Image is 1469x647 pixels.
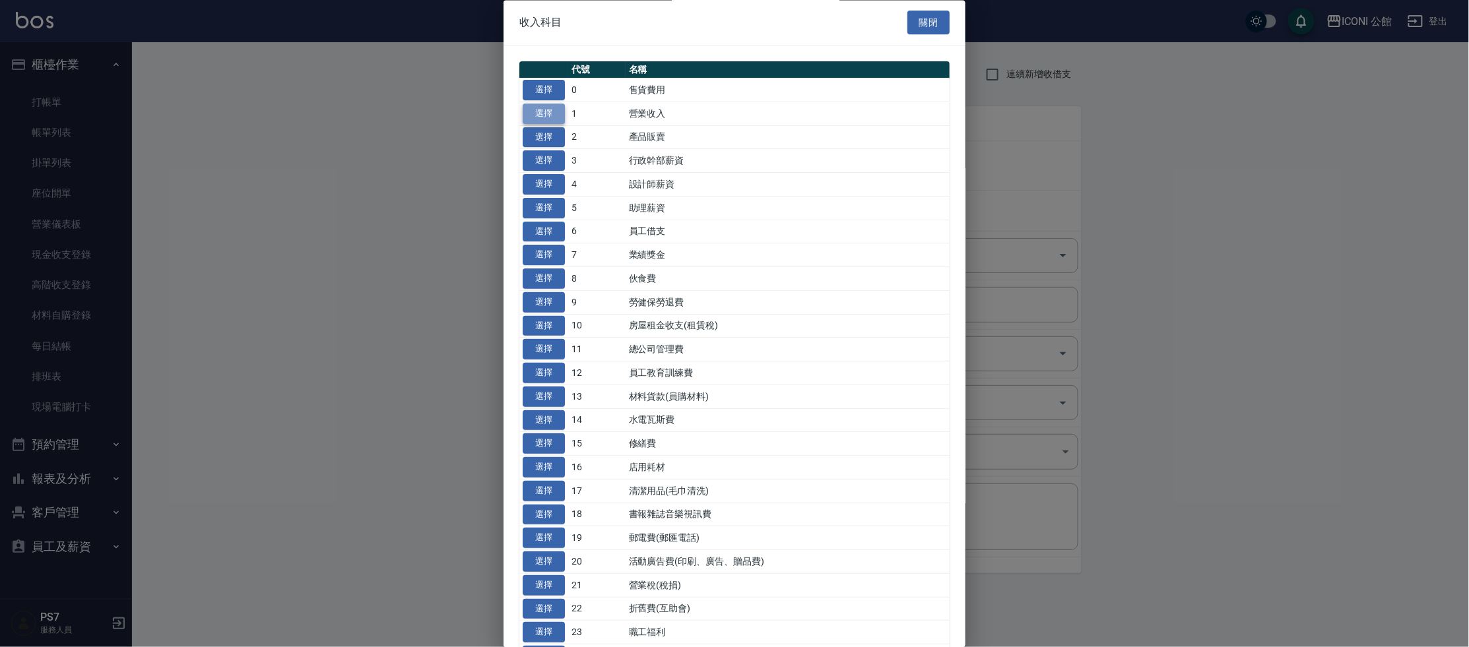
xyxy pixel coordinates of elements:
td: 13 [568,385,626,409]
td: 12 [568,361,626,385]
th: 代號 [568,62,626,79]
button: 選擇 [523,222,565,242]
button: 選擇 [523,458,565,478]
td: 設計師薪資 [626,173,950,197]
td: 房屋租金收支(租賃稅) [626,315,950,338]
td: 折舊費(互助會) [626,598,950,621]
td: 7 [568,243,626,267]
button: 選擇 [523,104,565,124]
button: 選擇 [523,127,565,148]
button: 選擇 [523,292,565,313]
td: 1 [568,102,626,126]
td: 22 [568,598,626,621]
button: 選擇 [523,505,565,525]
td: 伙食費 [626,267,950,291]
button: 選擇 [523,340,565,360]
button: 選擇 [523,316,565,336]
button: 選擇 [523,575,565,596]
button: 選擇 [523,552,565,572]
button: 選擇 [523,481,565,501]
td: 水電瓦斯費 [626,409,950,433]
td: 4 [568,173,626,197]
td: 活動廣告費(印刷、廣告、贈品費) [626,550,950,574]
td: 書報雜誌音樂視訊費 [626,503,950,527]
button: 選擇 [523,434,565,454]
td: 2 [568,126,626,150]
td: 業績獎金 [626,243,950,267]
td: 助理薪資 [626,197,950,220]
td: 17 [568,479,626,503]
button: 選擇 [523,363,565,384]
button: 選擇 [523,599,565,619]
td: 材料貨款(員購材料) [626,385,950,409]
td: 郵電費(郵匯電話) [626,526,950,550]
td: 9 [568,291,626,315]
td: 3 [568,149,626,173]
td: 店用耗材 [626,456,950,479]
td: 23 [568,621,626,644]
td: 19 [568,526,626,550]
td: 勞健保勞退費 [626,291,950,315]
td: 修繕費 [626,432,950,456]
td: 16 [568,456,626,479]
button: 選擇 [523,623,565,643]
button: 選擇 [523,80,565,101]
td: 8 [568,267,626,291]
td: 5 [568,197,626,220]
button: 選擇 [523,269,565,290]
td: 15 [568,432,626,456]
button: 選擇 [523,151,565,171]
button: 關閉 [907,11,950,35]
td: 營業稅(稅捐) [626,574,950,598]
td: 20 [568,550,626,574]
td: 員工教育訓練費 [626,361,950,385]
td: 11 [568,338,626,361]
button: 選擇 [523,386,565,407]
button: 選擇 [523,175,565,195]
button: 選擇 [523,198,565,218]
td: 18 [568,503,626,527]
td: 行政幹部薪資 [626,149,950,173]
td: 清潔用品(毛巾清洗) [626,479,950,503]
td: 產品販賣 [626,126,950,150]
td: 21 [568,574,626,598]
td: 售貨費用 [626,78,950,102]
button: 選擇 [523,410,565,431]
button: 選擇 [523,528,565,549]
td: 員工借支 [626,220,950,244]
td: 6 [568,220,626,244]
td: 10 [568,315,626,338]
span: 收入科目 [519,16,562,29]
button: 選擇 [523,245,565,266]
td: 總公司管理費 [626,338,950,361]
td: 14 [568,409,626,433]
th: 名稱 [626,62,950,79]
td: 0 [568,78,626,102]
td: 職工福利 [626,621,950,644]
td: 營業收入 [626,102,950,126]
